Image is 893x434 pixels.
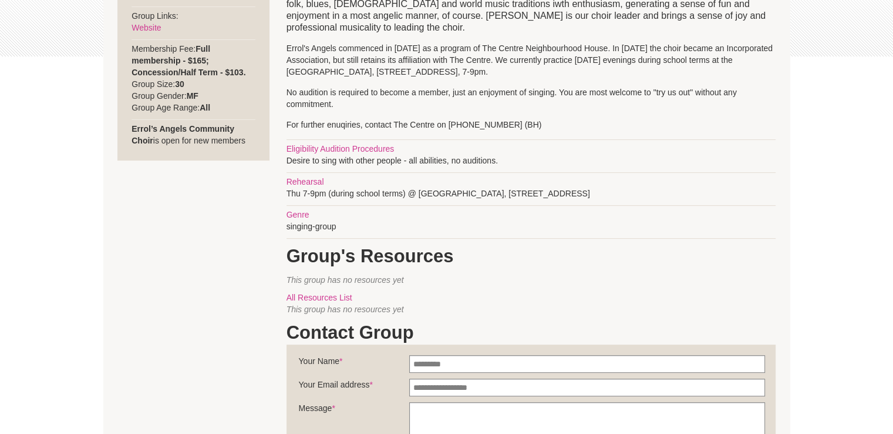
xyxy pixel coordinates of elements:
h1: Contact Group [287,321,776,345]
label: Your Email address [299,379,409,396]
strong: Full membership - $165; Concession/Half Term - $103. [132,44,245,77]
strong: MF [187,91,198,101]
p: For further enuqiries, contact The Centre on [PHONE_NUMBER] (BH) [287,119,776,131]
h1: Group's Resources [287,245,776,268]
div: Genre [287,209,776,221]
strong: All [200,103,210,112]
label: Message [299,402,409,420]
p: No audition is required to become a member, just an enjoyment of singing. You are most welcome to... [287,86,776,110]
strong: 30 [175,79,184,89]
span: This group has no resources yet [287,275,404,285]
a: Website [132,23,161,32]
div: All Resources List [287,292,776,303]
p: Errol's Angels commenced in [DATE] as a program of The Centre Neighbourhood House. In [DATE] the ... [287,42,776,78]
strong: Errol’s Angels Community Choir [132,124,234,145]
div: Rehearsal [287,176,776,188]
label: Your Name [299,355,409,373]
div: Eligibility Audition Procedures [287,143,776,155]
span: This group has no resources yet [287,305,404,314]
